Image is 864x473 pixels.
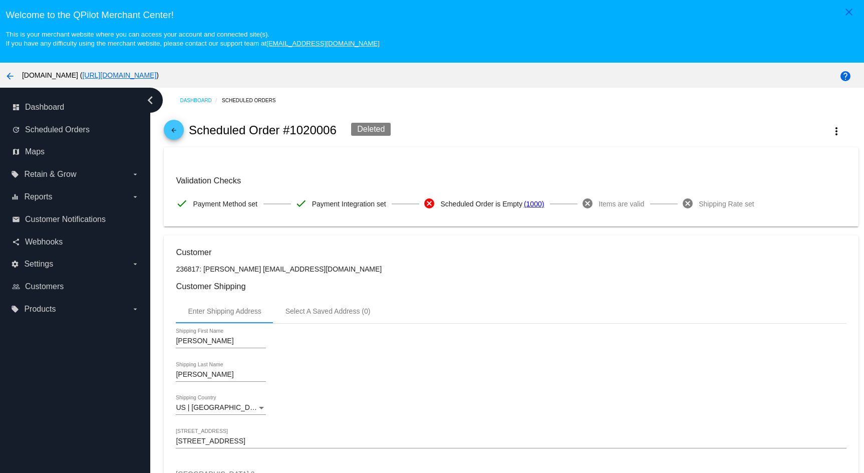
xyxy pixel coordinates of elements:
[188,307,261,315] div: Enter Shipping Address
[131,260,139,268] i: arrow_drop_down
[12,144,139,160] a: map Maps
[176,197,188,209] mat-icon: check
[11,260,19,268] i: settings
[4,70,16,82] mat-icon: arrow_back
[524,193,544,214] a: (1000)
[582,197,594,209] mat-icon: cancel
[176,403,264,411] span: US | [GEOGRAPHIC_DATA]
[12,122,139,138] a: update Scheduled Orders
[11,305,19,313] i: local_offer
[176,337,266,345] input: Shipping First Name
[168,127,180,139] mat-icon: arrow_back
[12,103,20,111] i: dashboard
[222,93,284,108] a: Scheduled Orders
[6,31,379,47] small: This is your merchant website where you can access your account and connected site(s). If you hav...
[12,283,20,291] i: people_outline
[12,279,139,295] a: people_outline Customers
[11,170,19,178] i: local_offer
[351,123,391,136] div: Deleted
[22,71,159,79] span: [DOMAIN_NAME] ( )
[176,371,266,379] input: Shipping Last Name
[24,192,52,201] span: Reports
[24,170,76,179] span: Retain & Grow
[82,71,156,79] a: [URL][DOMAIN_NAME]
[6,10,858,21] h3: Welcome to the QPilot Merchant Center!
[25,238,63,247] span: Webhooks
[682,197,694,209] mat-icon: cancel
[180,93,222,108] a: Dashboard
[423,197,435,209] mat-icon: cancel
[312,193,386,214] span: Payment Integration set
[12,215,20,223] i: email
[12,211,139,227] a: email Customer Notifications
[131,193,139,201] i: arrow_drop_down
[24,305,56,314] span: Products
[176,437,846,445] input: Shipping Street 1
[12,148,20,156] i: map
[176,248,846,257] h3: Customer
[142,92,158,108] i: chevron_left
[189,123,337,137] h2: Scheduled Order #1020006
[295,197,307,209] mat-icon: check
[131,305,139,313] i: arrow_drop_down
[24,260,53,269] span: Settings
[266,40,380,47] a: [EMAIL_ADDRESS][DOMAIN_NAME]
[193,193,257,214] span: Payment Method set
[176,176,846,185] h3: Validation Checks
[699,193,754,214] span: Shipping Rate set
[599,193,644,214] span: Items are valid
[12,126,20,134] i: update
[176,265,846,273] p: 236817: [PERSON_NAME] [EMAIL_ADDRESS][DOMAIN_NAME]
[25,125,90,134] span: Scheduled Orders
[843,6,855,18] mat-icon: close
[176,282,846,291] h3: Customer Shipping
[12,238,20,246] i: share
[830,125,842,137] mat-icon: more_vert
[12,234,139,250] a: share Webhooks
[25,282,64,291] span: Customers
[25,147,45,156] span: Maps
[839,70,851,82] mat-icon: help
[440,193,522,214] span: Scheduled Order is Empty
[285,307,371,315] div: Select A Saved Address (0)
[131,170,139,178] i: arrow_drop_down
[25,103,64,112] span: Dashboard
[12,99,139,115] a: dashboard Dashboard
[25,215,106,224] span: Customer Notifications
[11,193,19,201] i: equalizer
[176,404,266,412] mat-select: Shipping Country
